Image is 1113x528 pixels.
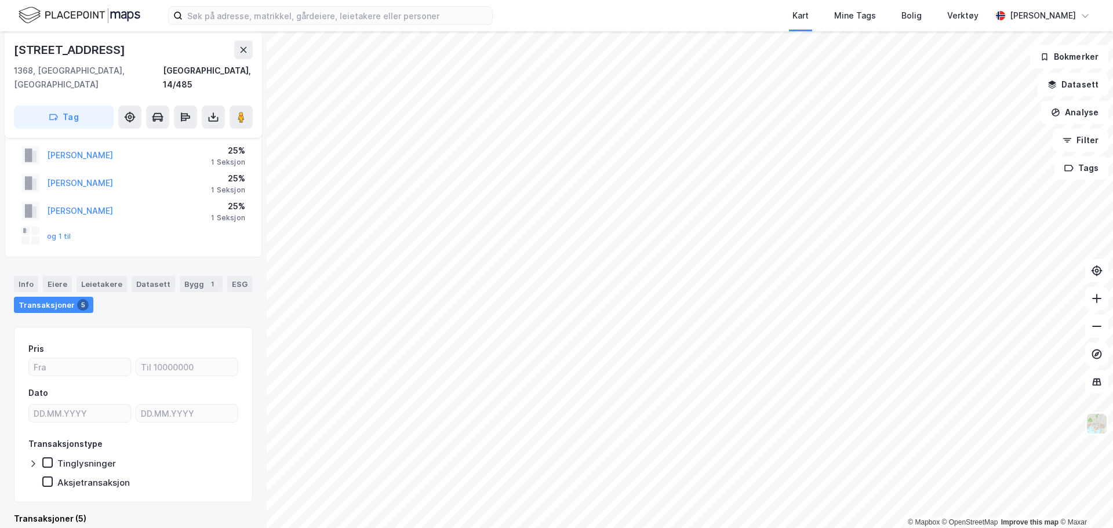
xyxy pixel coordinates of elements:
div: 5 [77,299,89,311]
div: 1 [206,278,218,290]
input: Til 10000000 [136,358,238,376]
button: Tag [14,105,114,129]
a: OpenStreetMap [942,518,998,526]
div: 25% [211,172,245,185]
img: logo.f888ab2527a4732fd821a326f86c7f29.svg [19,5,140,26]
div: Verktøy [947,9,979,23]
a: Improve this map [1001,518,1059,526]
div: Mine Tags [834,9,876,23]
button: Analyse [1041,101,1108,124]
a: Mapbox [908,518,940,526]
div: 1 Seksjon [211,158,245,167]
input: DD.MM.YYYY [136,405,238,422]
iframe: Chat Widget [1055,472,1113,528]
img: Z [1086,413,1108,435]
div: 1 Seksjon [211,213,245,223]
div: Dato [28,386,48,400]
button: Tags [1054,156,1108,180]
div: Transaksjoner [14,297,93,313]
div: Kart [792,9,809,23]
div: Pris [28,342,44,356]
input: Fra [29,358,130,376]
div: [PERSON_NAME] [1010,9,1076,23]
div: ESG [227,276,252,292]
div: [GEOGRAPHIC_DATA], 14/485 [163,64,253,92]
input: Søk på adresse, matrikkel, gårdeiere, leietakere eller personer [183,7,492,24]
div: Transaksjonstype [28,437,103,451]
div: Bolig [901,9,922,23]
div: Leietakere [77,276,127,292]
div: 1368, [GEOGRAPHIC_DATA], [GEOGRAPHIC_DATA] [14,64,163,92]
div: Datasett [132,276,175,292]
div: Aksjetransaksjon [57,477,130,488]
div: 25% [211,199,245,213]
div: [STREET_ADDRESS] [14,41,128,59]
div: Tinglysninger [57,458,116,469]
input: DD.MM.YYYY [29,405,130,422]
button: Filter [1053,129,1108,152]
button: Bokmerker [1030,45,1108,68]
div: Bygg [180,276,223,292]
div: Transaksjoner (5) [14,512,253,526]
div: Eiere [43,276,72,292]
div: 25% [211,144,245,158]
div: Info [14,276,38,292]
div: 1 Seksjon [211,185,245,195]
button: Datasett [1038,73,1108,96]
